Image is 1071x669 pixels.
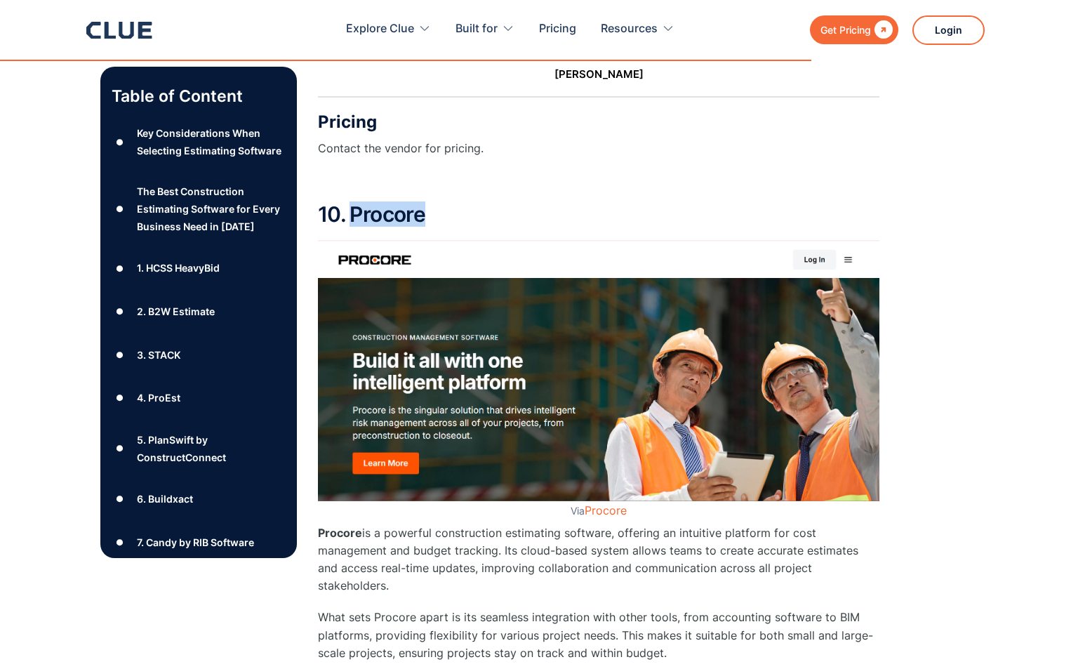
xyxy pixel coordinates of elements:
[112,344,128,365] div: ●
[112,431,286,466] a: ●5. PlanSwift by ConstructConnect
[810,15,898,44] a: Get Pricing
[137,389,180,406] div: 4. ProEst
[112,489,286,510] a: ●6. Buildxact
[112,258,128,279] div: ●
[318,203,879,226] h2: 10. Procore
[112,388,286,409] a: ●4. ProEst
[137,346,180,364] div: 3. STACK
[318,67,879,82] p: [PERSON_NAME]
[112,344,286,365] a: ●3. STACK
[137,431,286,466] div: 5. PlanSwift by ConstructConnect
[112,132,128,153] div: ●
[318,140,879,157] p: Contact the vendor for pricing.
[112,258,286,279] a: ●1. HCSS HeavyBid
[137,534,254,551] div: 7. Candy by RIB Software
[137,490,193,508] div: 6. Buildxact
[112,301,128,322] div: ●
[112,532,286,553] a: ●7. Candy by RIB Software
[585,503,627,517] a: Procore
[318,171,879,189] p: ‍
[112,85,286,107] p: Table of Content
[912,15,985,45] a: Login
[112,301,286,322] a: ●2. B2W Estimate
[871,21,893,39] div: 
[112,438,128,459] div: ●
[455,7,498,51] div: Built for
[112,388,128,409] div: ●
[318,609,879,662] p: What sets Procore apart is its seamless integration with other tools, from accounting software to...
[346,7,414,51] div: Explore Clue
[539,7,576,51] a: Pricing
[112,124,286,159] a: ●Key Considerations When Selecting Estimating Software
[112,489,128,510] div: ●
[137,259,220,277] div: 1. HCSS HeavyBid
[112,532,128,553] div: ●
[318,112,879,133] h3: Pricing
[318,526,362,540] strong: Procore
[820,21,871,39] div: Get Pricing
[112,199,128,220] div: ●
[318,524,879,595] p: is a powerful construction estimating software, offering an intuitive platform for cost managemen...
[137,183,286,236] div: The Best Construction Estimating Software for Every Business Need in [DATE]
[601,7,658,51] div: Resources
[455,7,514,51] div: Built for
[112,183,286,236] a: ●The Best Construction Estimating Software for Every Business Need in [DATE]
[318,47,879,98] blockquote: "CoConstruct is fantastic."
[137,124,286,159] div: Key Considerations When Selecting Estimating Software
[137,303,215,320] div: 2. B2W Estimate
[318,505,879,517] figcaption: Via
[601,7,674,51] div: Resources
[346,7,431,51] div: Explore Clue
